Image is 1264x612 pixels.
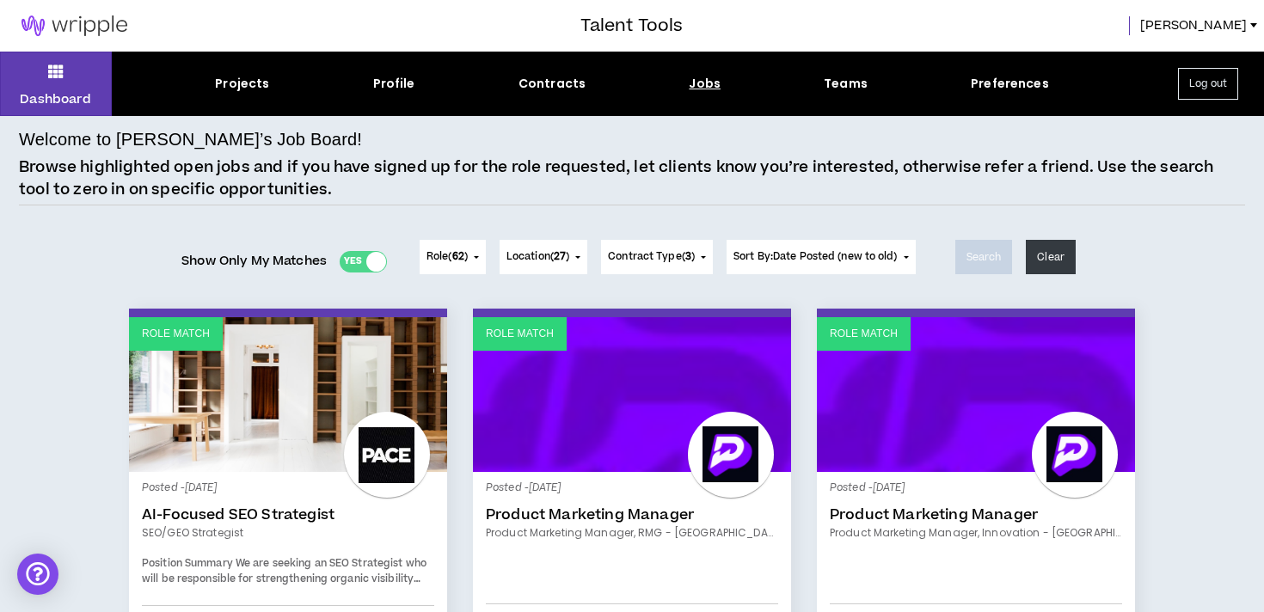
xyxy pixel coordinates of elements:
p: Browse highlighted open jobs and if you have signed up for the role requested, let clients know y... [19,156,1245,200]
span: Show Only My Matches [181,248,327,274]
a: SEO/GEO Strategist [142,525,434,541]
p: Posted - [DATE] [830,480,1122,496]
button: Location(27) [500,240,587,274]
span: Contract Type ( ) [608,249,695,265]
span: Location ( ) [506,249,569,265]
p: Role Match [486,326,554,342]
button: Clear [1026,240,1076,274]
p: Posted - [DATE] [142,480,434,496]
a: Product Marketing Manager [830,506,1122,523]
a: Product Marketing Manager, Innovation - [GEOGRAPHIC_DATA] Preferred [830,525,1122,541]
p: Role Match [830,326,898,342]
button: Log out [1178,68,1238,100]
div: Teams [824,75,868,93]
p: Dashboard [20,90,91,108]
p: Role Match [142,326,210,342]
button: Contract Type(3) [601,240,713,274]
a: Product Marketing Manager [486,506,778,523]
a: Role Match [817,317,1135,472]
button: Search [955,240,1013,274]
strong: Position Summary [142,556,233,571]
span: [PERSON_NAME] [1140,16,1247,35]
button: Role(62) [420,240,486,274]
h3: Talent Tools [580,13,683,39]
div: Contracts [518,75,586,93]
div: Profile [373,75,415,93]
a: Role Match [473,317,791,472]
span: 62 [452,249,464,264]
h4: Welcome to [PERSON_NAME]’s Job Board! [19,126,362,152]
span: Role ( ) [426,249,468,265]
div: Preferences [971,75,1049,93]
div: Projects [215,75,269,93]
a: Role Match [129,317,447,472]
span: 3 [685,249,691,264]
span: Sort By: Date Posted (new to old) [733,249,898,264]
button: Sort By:Date Posted (new to old) [727,240,916,274]
a: AI-Focused SEO Strategist [142,506,434,523]
p: Posted - [DATE] [486,480,778,496]
span: 27 [554,249,566,264]
div: Open Intercom Messenger [17,554,58,595]
a: Product Marketing Manager, RMG - [GEOGRAPHIC_DATA] Preferred [486,525,778,541]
